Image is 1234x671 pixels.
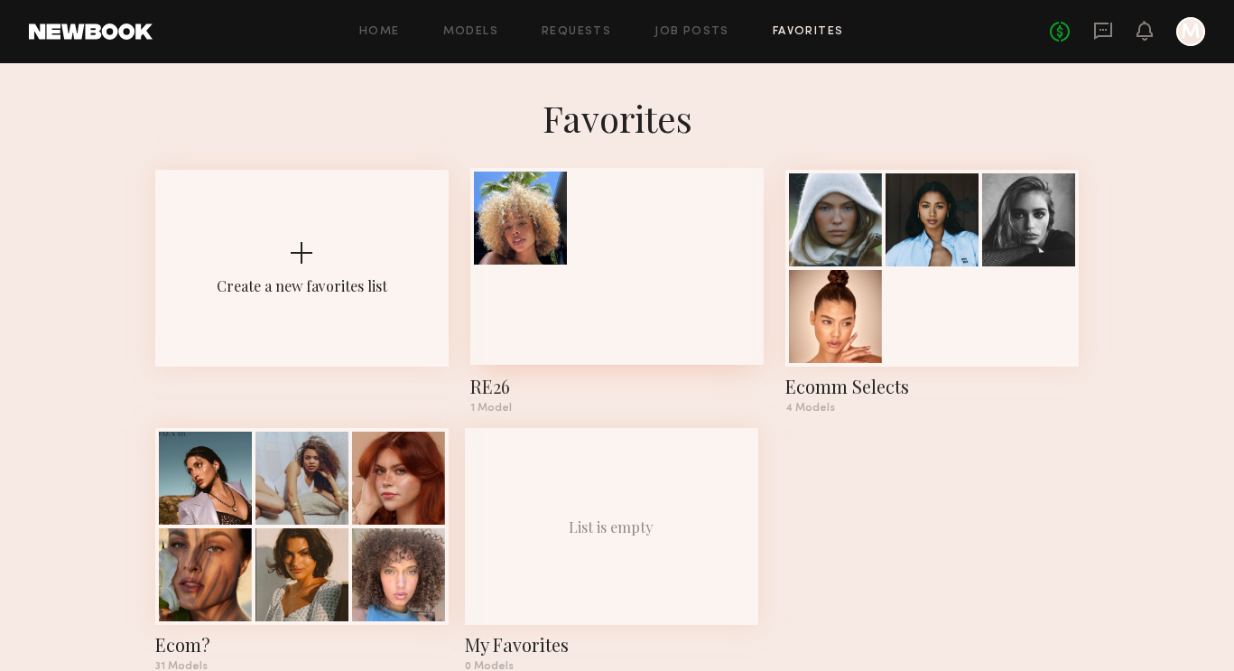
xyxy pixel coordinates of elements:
[542,26,611,38] a: Requests
[155,170,449,428] button: Create a new favorites list
[217,276,387,295] div: Create a new favorites list
[470,374,764,399] div: RE26
[470,170,764,414] a: RE261 Model
[155,632,449,657] div: Ecom?
[773,26,844,38] a: Favorites
[470,403,764,414] div: 1 Model
[465,632,758,657] div: My Favorites
[569,517,654,536] div: List is empty
[359,26,400,38] a: Home
[785,403,1079,414] div: 4 Models
[785,170,1079,414] a: Ecomm Selects4 Models
[654,26,729,38] a: Job Posts
[785,374,1079,399] div: Ecomm Selects
[1176,17,1205,46] a: M
[443,26,498,38] a: Models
